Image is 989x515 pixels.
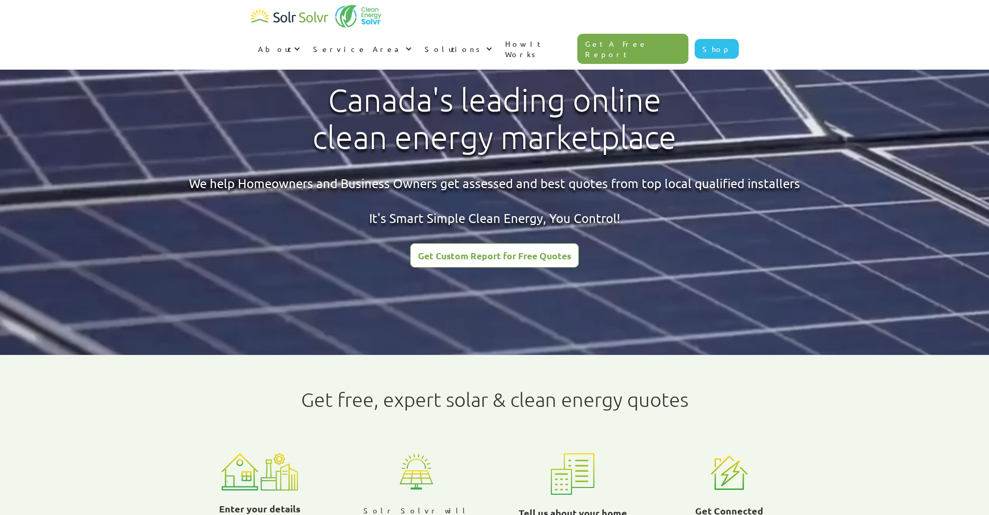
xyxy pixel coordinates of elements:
[410,243,579,268] a: Get Custom Report for Free Quotes
[189,175,800,227] div: We help Homeowners and Business Owners get assessed and best quotes from top local qualified inst...
[313,44,403,54] div: Service Area
[577,34,688,64] a: Get A Free Report
[498,28,578,70] a: How It Works
[301,388,688,411] h1: Get free, expert solar & clean energy quotes
[418,251,571,260] div: Get Custom Report for Free Quotes
[304,82,685,156] h1: Canada's leading online clean energy marketplace
[251,33,306,64] div: About
[417,33,498,64] div: Solutions
[258,44,291,54] div: About
[695,39,739,59] a: Shop
[306,33,417,64] div: Service Area
[425,44,483,54] div: Solutions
